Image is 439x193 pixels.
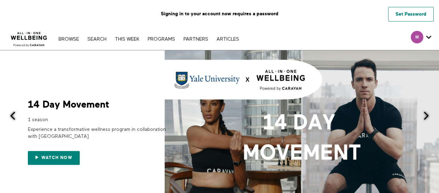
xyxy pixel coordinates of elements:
[5,5,434,23] p: Signing in to your account now requires a password
[55,35,242,42] nav: Primary
[388,7,434,22] a: Set Password
[144,37,179,42] a: PROGRAMS
[111,37,143,42] a: THIS WEEK
[406,28,437,50] div: Secondary
[213,37,243,42] a: ARTICLES
[180,37,212,42] a: PARTNERS
[8,27,50,48] img: CARAVAN
[55,37,83,42] a: Browse
[84,37,110,42] a: Search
